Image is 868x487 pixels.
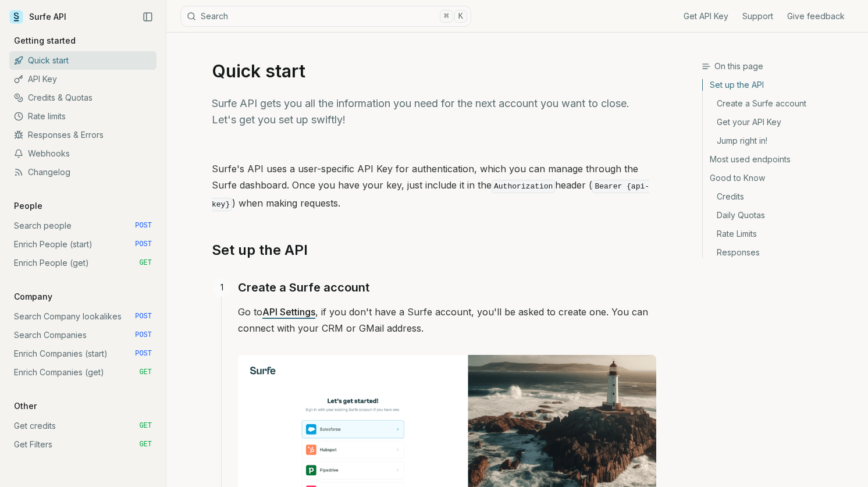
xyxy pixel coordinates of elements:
h3: On this page [702,61,859,72]
a: Enrich Companies (start) POST [9,344,156,363]
a: Webhooks [9,144,156,163]
a: Get Filters GET [9,435,156,454]
kbd: K [454,10,467,23]
a: Daily Quotas [703,206,859,225]
a: Good to Know [703,169,859,187]
a: Changelog [9,163,156,182]
a: Enrich Companies (get) GET [9,363,156,382]
code: Authorization [492,180,555,193]
span: POST [135,221,152,230]
a: Enrich People (get) GET [9,254,156,272]
span: POST [135,312,152,321]
a: Support [742,10,773,22]
span: GET [139,368,152,377]
a: Create a Surfe account [238,278,369,297]
button: Collapse Sidebar [139,8,156,26]
a: Rate limits [9,107,156,126]
span: POST [135,349,152,358]
p: Company [9,291,57,303]
h1: Quick start [212,61,656,81]
p: Surfe API gets you all the information you need for the next account you want to close. Let's get... [212,95,656,128]
span: GET [139,258,152,268]
p: Go to , if you don't have a Surfe account, you'll be asked to create one. You can connect with yo... [238,304,656,336]
button: Search⌘K [180,6,471,27]
a: Credits & Quotas [9,88,156,107]
a: API Key [9,70,156,88]
kbd: ⌘ [440,10,453,23]
span: POST [135,330,152,340]
a: Enrich People (start) POST [9,235,156,254]
a: Give feedback [787,10,845,22]
p: Surfe's API uses a user-specific API Key for authentication, which you can manage through the Sur... [212,161,656,213]
a: Quick start [9,51,156,70]
a: Responses & Errors [9,126,156,144]
a: Responses [703,243,859,258]
a: Get your API Key [703,113,859,131]
p: Getting started [9,35,80,47]
p: People [9,200,47,212]
a: Search Companies POST [9,326,156,344]
p: Other [9,400,41,412]
a: Get credits GET [9,417,156,435]
a: Set up the API [703,79,859,94]
a: Credits [703,187,859,206]
a: Search people POST [9,216,156,235]
span: GET [139,440,152,449]
a: Create a Surfe account [703,94,859,113]
span: GET [139,421,152,431]
a: Surfe API [9,8,66,26]
a: Most used endpoints [703,150,859,169]
a: Rate Limits [703,225,859,243]
a: Set up the API [212,241,308,260]
a: Get API Key [684,10,728,22]
a: API Settings [262,306,315,318]
a: Search Company lookalikes POST [9,307,156,326]
a: Jump right in! [703,131,859,150]
span: POST [135,240,152,249]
